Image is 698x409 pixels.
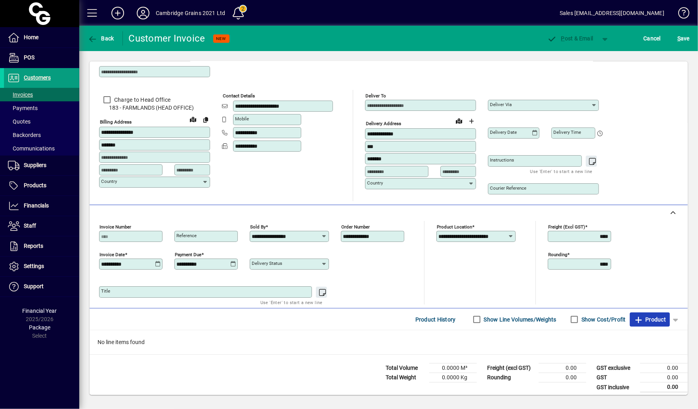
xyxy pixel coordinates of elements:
span: Payments [8,105,38,111]
td: 0.00 [640,382,688,392]
mat-label: Deliver via [490,102,512,107]
span: Products [24,182,46,188]
td: 0.0000 Kg [429,373,477,382]
div: Sales [EMAIL_ADDRESS][DOMAIN_NAME] [560,7,664,19]
a: Communications [4,142,79,155]
span: Backorders [8,132,41,138]
label: Charge to Head Office [113,96,170,104]
a: Financials [4,196,79,216]
button: Add [105,6,130,20]
span: Product History [415,313,456,326]
mat-label: Mobile [235,116,249,122]
a: Support [4,277,79,297]
a: View on map [453,114,465,127]
mat-label: Deliver To [365,93,386,99]
div: Customer Invoice [129,32,205,45]
button: Choose address [465,115,478,127]
a: Staff [4,216,79,236]
span: 183 - FARMLANDS (HEAD OFFICE) [99,104,210,112]
span: Financials [24,202,49,209]
mat-label: Delivery time [553,129,581,135]
td: Total Weight [382,373,429,382]
button: Cancel [642,31,663,46]
label: Show Cost/Profit [580,316,626,323]
span: Reports [24,243,43,249]
mat-label: Title [101,288,110,294]
button: Product [630,312,670,327]
td: 0.0000 M³ [429,363,477,373]
mat-label: Delivery date [490,129,517,135]
button: Back [86,31,116,46]
td: Rounding [483,373,539,382]
mat-label: Product location [437,224,472,230]
span: Package [29,324,50,331]
td: 0.00 [640,373,688,382]
button: Product History [412,312,459,327]
a: Home [4,28,79,48]
mat-label: Courier Reference [490,185,526,191]
mat-label: Reference [176,233,197,238]
span: Back [88,35,114,42]
mat-label: Instructions [490,157,514,163]
td: GST [593,373,640,382]
button: Profile [130,6,156,20]
mat-hint: Use 'Enter' to start a new line [260,298,323,307]
td: 0.00 [539,373,586,382]
a: Knowledge Base [672,2,688,27]
span: P [561,35,565,42]
td: GST exclusive [593,363,640,373]
span: Staff [24,223,36,229]
td: Freight (excl GST) [483,363,539,373]
td: 0.00 [539,363,586,373]
button: Copy to Delivery address [199,113,212,126]
mat-label: Payment due [175,252,201,257]
span: Home [24,34,38,40]
app-page-header-button: Back [79,31,123,46]
mat-label: Freight (excl GST) [548,224,585,230]
span: ost & Email [547,35,593,42]
span: POS [24,54,34,61]
span: Communications [8,145,55,152]
span: Quotes [8,118,31,125]
a: Payments [4,101,79,115]
span: Cancel [644,32,661,45]
a: Settings [4,257,79,276]
mat-label: Country [101,179,117,184]
mat-label: Invoice date [99,252,125,257]
mat-label: Invoice number [99,224,131,230]
button: Save [675,31,692,46]
span: Customers [24,74,51,81]
a: Products [4,176,79,196]
mat-label: Country [367,180,383,186]
span: S [677,35,681,42]
label: Show Line Volumes/Weights [482,316,556,323]
a: Backorders [4,128,79,142]
div: No line items found [90,330,688,354]
mat-label: Order number [341,224,370,230]
span: Financial Year [23,308,57,314]
a: Suppliers [4,156,79,175]
span: ave [677,32,690,45]
a: Invoices [4,88,79,101]
td: GST inclusive [593,382,640,392]
span: NEW [216,36,226,41]
mat-label: Sold by [250,224,266,230]
button: Post & Email [543,31,597,46]
td: 0.00 [640,363,688,373]
mat-label: Rounding [548,252,567,257]
a: Quotes [4,115,79,128]
span: Settings [24,263,44,269]
a: POS [4,48,79,68]
div: Cambridge Grains 2021 Ltd [156,7,225,19]
a: View on map [187,113,199,126]
a: Reports [4,236,79,256]
span: Suppliers [24,162,46,168]
mat-label: Delivery status [252,261,282,266]
mat-hint: Use 'Enter' to start a new line [530,167,593,176]
span: Support [24,283,44,289]
span: Invoices [8,91,33,98]
td: Total Volume [382,363,429,373]
span: Product [634,313,666,326]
